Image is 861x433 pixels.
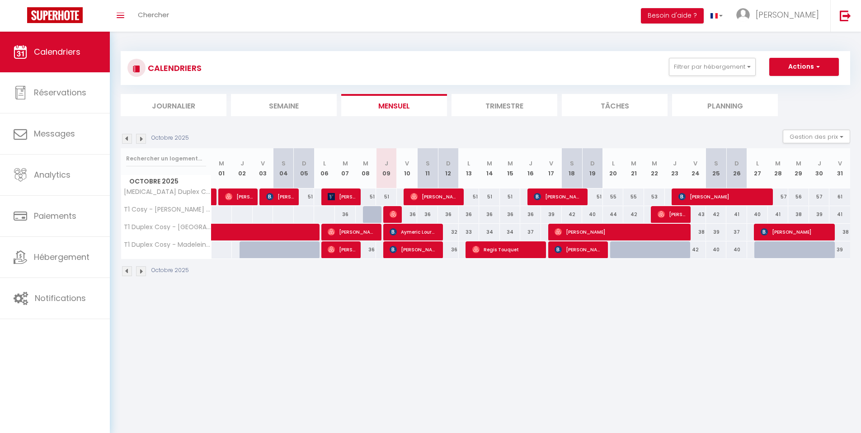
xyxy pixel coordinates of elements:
th: 08 [356,148,376,188]
abbr: V [693,159,697,168]
th: 10 [397,148,418,188]
th: 29 [788,148,809,188]
div: 51 [459,188,480,205]
abbr: L [323,159,326,168]
div: 51 [582,188,603,205]
abbr: V [549,159,553,168]
abbr: J [529,159,532,168]
div: 36 [438,206,459,223]
div: 36 [520,206,541,223]
span: [PERSON_NAME] [225,188,253,205]
input: Rechercher un logement... [126,151,206,167]
th: 31 [829,148,850,188]
div: 36 [459,206,480,223]
span: [MEDICAL_DATA] Duplex Cosy - [GEOGRAPHIC_DATA] - Netflix - Terrasse [122,188,213,195]
div: 36 [335,206,356,223]
li: Journalier [121,94,226,116]
th: 18 [562,148,583,188]
div: 38 [685,224,706,240]
abbr: M [796,159,801,168]
div: 36 [438,241,459,258]
div: 39 [809,206,830,223]
div: 41 [829,206,850,223]
div: 42 [685,241,706,258]
th: 09 [376,148,397,188]
div: 40 [582,206,603,223]
span: [PERSON_NAME] [555,223,686,240]
div: 55 [603,188,624,205]
th: 19 [582,148,603,188]
span: Aymeric Lourme [390,223,438,240]
span: T1 Duplex Cosy - [GEOGRAPHIC_DATA] - Netflix [122,224,213,231]
th: 03 [253,148,273,188]
button: Filtrer par hébergement [669,58,756,76]
span: [PERSON_NAME] [658,206,685,223]
div: 56 [788,188,809,205]
div: 33 [459,224,480,240]
abbr: M [508,159,513,168]
th: 05 [294,148,315,188]
div: 39 [829,241,850,258]
span: Octobre 2025 [121,175,211,188]
span: Chercher [138,10,169,19]
div: 39 [706,224,727,240]
abbr: S [282,159,286,168]
th: 20 [603,148,624,188]
div: 40 [706,241,727,258]
div: 34 [500,224,521,240]
div: 32 [438,224,459,240]
div: 51 [479,188,500,205]
div: 38 [829,224,850,240]
span: Notifications [35,292,86,304]
div: 36 [417,206,438,223]
th: 16 [520,148,541,188]
span: [PERSON_NAME] [756,9,819,20]
div: 36 [479,206,500,223]
th: 01 [212,148,232,188]
th: 27 [747,148,768,188]
img: ... [736,8,750,22]
span: Analytics [34,169,71,180]
div: 55 [623,188,644,205]
span: [PERSON_NAME] [390,241,438,258]
li: Semaine [231,94,337,116]
th: 14 [479,148,500,188]
th: 24 [685,148,706,188]
abbr: L [467,159,470,168]
span: T1 Duplex Cosy - Madeleine - Netflix [122,241,213,248]
li: Tâches [562,94,668,116]
abbr: V [838,159,842,168]
th: 30 [809,148,830,188]
div: 40 [747,206,768,223]
th: 21 [623,148,644,188]
div: 57 [809,188,830,205]
p: Octobre 2025 [151,266,189,275]
div: 37 [726,224,747,240]
div: 51 [294,188,315,205]
th: 26 [726,148,747,188]
span: Réservations [34,87,86,98]
th: 25 [706,148,727,188]
span: [PERSON_NAME] [328,241,355,258]
th: 04 [273,148,294,188]
img: logout [840,10,851,21]
span: [PERSON_NAME] [534,188,582,205]
li: Mensuel [341,94,447,116]
li: Trimestre [452,94,557,116]
div: 53 [644,188,665,205]
abbr: D [734,159,739,168]
h3: CALENDRIERS [146,58,202,78]
p: Octobre 2025 [151,134,189,142]
span: Hébergement [34,251,89,263]
div: 36 [397,206,418,223]
abbr: M [487,159,492,168]
li: Planning [672,94,778,116]
abbr: J [673,159,677,168]
button: Besoin d'aide ? [641,8,704,24]
span: Messages [34,128,75,139]
button: Gestion des prix [783,130,850,143]
span: [PERSON_NAME] [PERSON_NAME] [328,188,355,205]
abbr: V [261,159,265,168]
th: 02 [232,148,253,188]
abbr: J [240,159,244,168]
